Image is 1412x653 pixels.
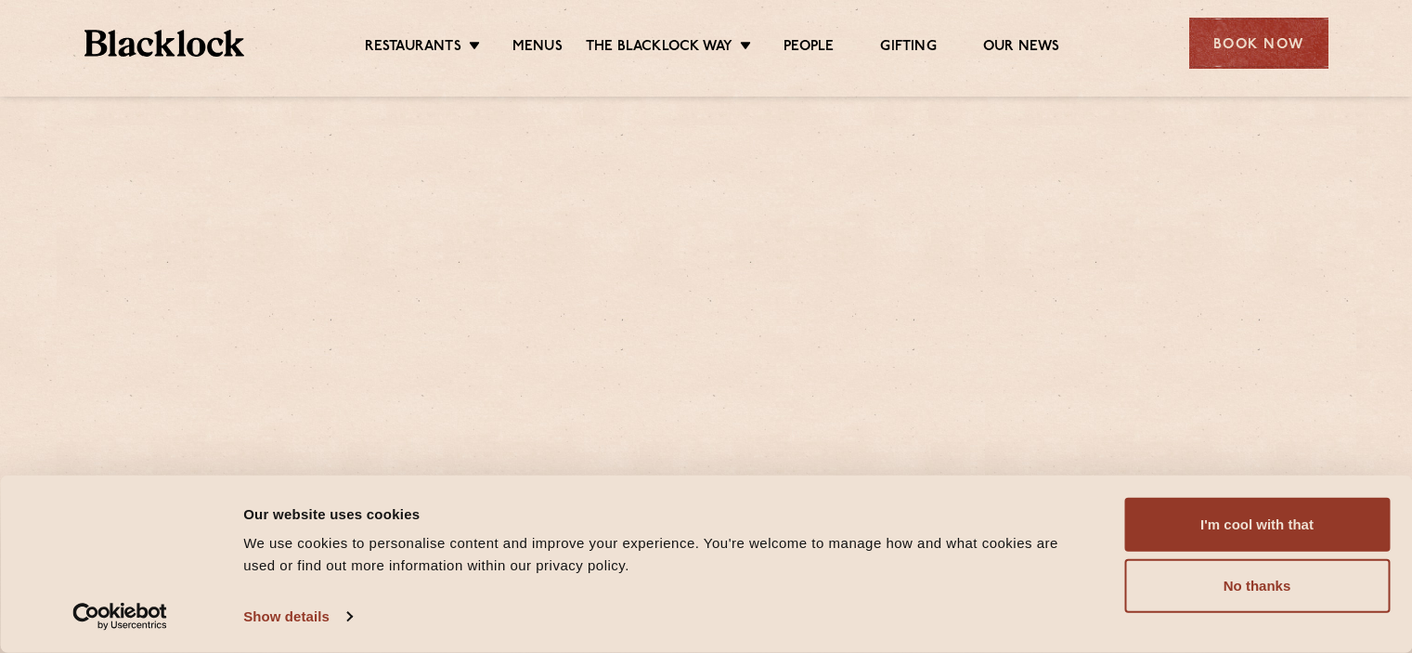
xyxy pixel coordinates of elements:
[880,38,936,59] a: Gifting
[586,38,732,59] a: The Blacklock Way
[1189,18,1328,69] div: Book Now
[243,532,1082,577] div: We use cookies to personalise content and improve your experience. You're welcome to manage how a...
[243,603,351,631] a: Show details
[1124,559,1390,613] button: No thanks
[784,38,834,59] a: People
[512,38,563,59] a: Menus
[365,38,461,59] a: Restaurants
[983,38,1060,59] a: Our News
[39,603,201,631] a: Usercentrics Cookiebot - opens in a new window
[84,30,245,57] img: BL_Textured_Logo-footer-cropped.svg
[243,503,1082,525] div: Our website uses cookies
[1124,498,1390,552] button: I'm cool with that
